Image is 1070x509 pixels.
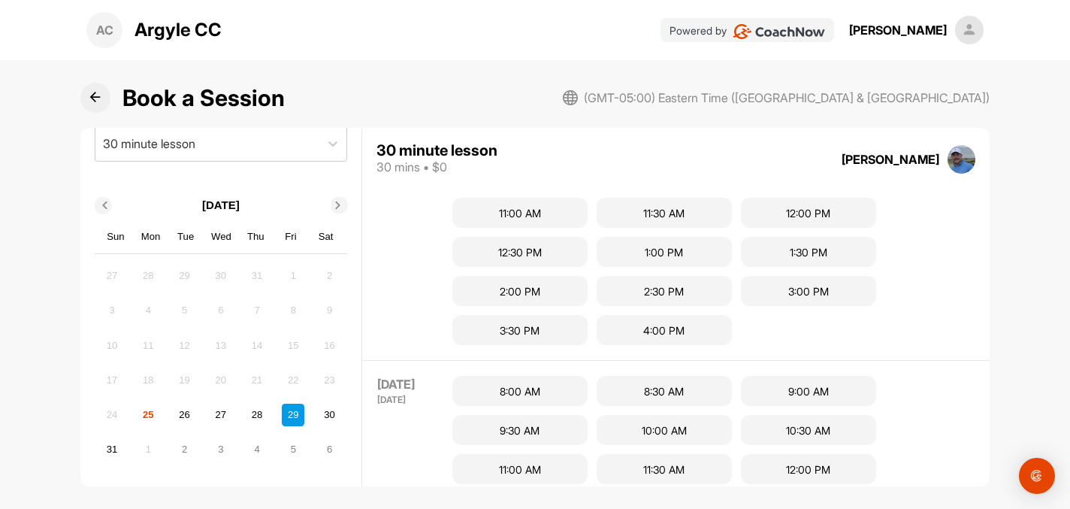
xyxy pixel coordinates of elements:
div: 1:30 PM [741,237,876,267]
div: Not available Tuesday, August 5th, 2025 [174,299,196,322]
div: Not available Monday, August 25th, 2025 [137,404,159,426]
div: Not available Friday, August 22nd, 2025 [282,369,304,392]
div: 11:00 AM [452,198,588,228]
div: Wed [211,227,231,247]
img: square_42450da0fe053d9450e666617f342080.jpg [948,145,976,174]
div: 3:00 PM [741,276,876,306]
div: 11:30 AM [597,198,732,228]
div: 4:00 PM [597,315,732,345]
div: Not available Wednesday, August 6th, 2025 [210,299,232,322]
div: 3:30 PM [452,315,588,345]
div: Not available Monday, July 28th, 2025 [137,265,159,287]
div: Choose Friday, September 5th, 2025 [282,438,304,461]
div: Not available Saturday, August 9th, 2025 [319,299,341,322]
div: Sun [106,227,125,247]
div: 9:00 AM [741,376,876,406]
div: Not available Thursday, August 14th, 2025 [246,334,268,356]
div: Choose Wednesday, September 3rd, 2025 [210,438,232,461]
div: month 2025-08 [99,262,343,462]
div: Fri [281,227,301,247]
div: [DATE] [377,395,437,404]
p: [DATE] [202,197,240,214]
div: 30 minute lesson [103,135,195,153]
div: 1:00 PM [597,237,732,267]
div: 30 minute lesson [376,143,497,158]
div: Choose Friday, August 29th, 2025 [282,404,304,426]
div: Not available Sunday, August 17th, 2025 [101,369,123,392]
div: Tue [176,227,195,247]
div: Not available Tuesday, August 19th, 2025 [174,369,196,392]
div: Not available Monday, August 18th, 2025 [137,369,159,392]
div: Not available Wednesday, August 13th, 2025 [210,334,232,356]
div: 2:00 PM [452,276,588,306]
div: Choose Saturday, September 6th, 2025 [319,438,341,461]
div: 30 mins • $0 [376,158,497,176]
div: 12:00 PM [741,454,876,484]
div: 10:30 AM [741,415,876,445]
div: Not available Friday, August 1st, 2025 [282,265,304,287]
div: Not available Saturday, August 16th, 2025 [319,334,341,356]
div: Not available Sunday, August 10th, 2025 [101,334,123,356]
div: 12:00 PM [741,198,876,228]
div: 8:00 AM [452,376,588,406]
div: Not available Wednesday, July 30th, 2025 [210,265,232,287]
div: Not available Thursday, July 31st, 2025 [246,265,268,287]
div: Choose Thursday, August 28th, 2025 [246,404,268,426]
div: [PERSON_NAME] [849,21,947,39]
div: Not available Sunday, August 24th, 2025 [101,404,123,426]
div: AC [86,12,122,48]
div: 9:30 AM [452,415,588,445]
img: CoachNow [733,24,825,39]
div: Mon [141,227,161,247]
div: Choose Wednesday, August 27th, 2025 [210,404,232,426]
h1: Book a Session [122,81,285,115]
p: Argyle CC [135,17,222,44]
div: 11:30 AM [597,454,732,484]
div: Not available Saturday, August 2nd, 2025 [319,265,341,287]
div: Not available Saturday, August 23rd, 2025 [319,369,341,392]
div: Not available Friday, August 15th, 2025 [282,334,304,356]
img: svg+xml;base64,PHN2ZyB3aWR0aD0iMjAiIGhlaWdodD0iMjAiIHZpZXdCb3g9IjAgMCAyMCAyMCIgZmlsbD0ibm9uZSIgeG... [563,90,578,105]
div: Choose Saturday, August 30th, 2025 [319,404,341,426]
div: Choose Thursday, September 4th, 2025 [246,438,268,461]
div: 8:30 AM [597,376,732,406]
div: 12:30 PM [452,237,588,267]
div: Choose Tuesday, August 26th, 2025 [174,404,196,426]
div: Not available Tuesday, August 12th, 2025 [174,334,196,356]
div: 2:30 PM [597,276,732,306]
p: Powered by [670,23,727,38]
div: Not available Wednesday, August 20th, 2025 [210,369,232,392]
div: Choose Sunday, August 31st, 2025 [101,438,123,461]
div: Choose Tuesday, September 2nd, 2025 [174,438,196,461]
img: square_default-ef6cabf814de5a2bf16c804365e32c732080f9872bdf737d349900a9daf73cf9.png [955,16,984,44]
div: Thu [246,227,266,247]
div: [DATE] [377,376,437,392]
div: Sat [316,227,336,247]
div: Not available Friday, August 8th, 2025 [282,299,304,322]
div: Not available Thursday, August 7th, 2025 [246,299,268,322]
div: 11:00 AM [452,454,588,484]
div: [PERSON_NAME] [842,150,939,168]
div: Not available Monday, August 11th, 2025 [137,334,159,356]
div: 10:00 AM [597,415,732,445]
div: Open Intercom Messenger [1019,458,1055,494]
div: Not available Thursday, August 21st, 2025 [246,369,268,392]
div: Not available Tuesday, July 29th, 2025 [174,265,196,287]
div: Not available Sunday, August 3rd, 2025 [101,299,123,322]
div: Not available Monday, September 1st, 2025 [137,438,159,461]
div: Not available Sunday, July 27th, 2025 [101,265,123,287]
span: (GMT-05:00) Eastern Time ([GEOGRAPHIC_DATA] & [GEOGRAPHIC_DATA]) [584,89,990,107]
div: Not available Monday, August 4th, 2025 [137,299,159,322]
